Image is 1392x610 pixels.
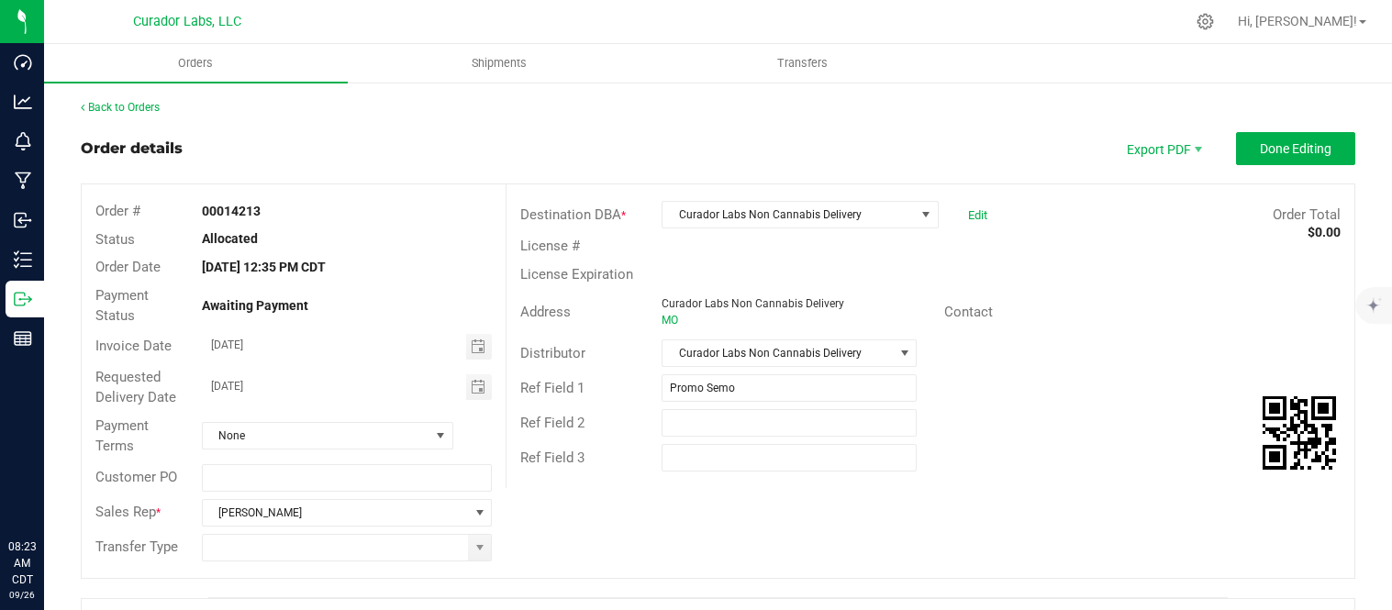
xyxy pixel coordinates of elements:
inline-svg: Analytics [14,93,32,111]
span: Status [95,231,135,248]
inline-svg: Dashboard [14,53,32,72]
inline-svg: Monitoring [14,132,32,150]
inline-svg: Manufacturing [14,172,32,190]
span: Requested Delivery Date [95,369,176,406]
p: 09/26 [8,588,36,602]
span: Curador Labs, LLC [133,14,241,29]
span: Curador Labs Non Cannabis Delivery [662,297,844,310]
span: Invoice Date [95,338,172,354]
span: Shipments [447,55,551,72]
span: Order Date [95,259,161,275]
span: MO [662,314,678,327]
span: Payment Terms [95,417,149,455]
strong: Awaiting Payment [202,298,308,313]
span: Address [520,304,571,320]
p: 08:23 AM CDT [8,538,36,588]
qrcode: 00014213 [1263,396,1336,470]
inline-svg: Reports [14,329,32,348]
span: License # [520,238,580,254]
span: Payment Status [95,287,149,325]
span: Contact [944,304,993,320]
span: None [203,423,429,449]
inline-svg: Outbound [14,290,32,308]
strong: Allocated [202,231,258,246]
a: Transfers [651,44,954,83]
span: [PERSON_NAME] [203,500,469,526]
li: Export PDF [1108,132,1218,165]
span: Orders [153,55,238,72]
span: Order # [95,203,140,219]
span: Distributor [520,345,585,361]
div: Order details [81,138,183,160]
a: Orders [44,44,348,83]
img: Scan me! [1263,396,1336,470]
inline-svg: Inventory [14,250,32,269]
span: License Expiration [520,266,633,283]
iframe: Resource center unread badge [54,460,76,482]
span: Destination DBA [520,206,621,223]
button: Done Editing [1236,132,1355,165]
span: Ref Field 1 [520,380,585,396]
inline-svg: Inbound [14,211,32,229]
iframe: Resource center [18,463,73,518]
span: Toggle calendar [466,374,493,400]
span: Done Editing [1260,141,1331,156]
span: Customer PO [95,469,177,485]
span: Ref Field 2 [520,415,585,431]
a: Back to Orders [81,101,160,114]
a: Shipments [348,44,651,83]
span: Toggle calendar [466,334,493,360]
span: Sales Rep [95,504,156,520]
span: Curador Labs Non Cannabis Delivery [663,340,893,366]
span: Transfers [752,55,852,72]
span: Order Total [1273,206,1341,223]
a: Edit [968,208,987,222]
strong: $0.00 [1308,225,1341,239]
strong: [DATE] 12:35 PM CDT [202,260,326,274]
span: Hi, [PERSON_NAME]! [1238,14,1357,28]
div: Manage settings [1194,13,1217,30]
strong: 00014213 [202,204,261,218]
span: Transfer Type [95,538,178,555]
span: Curador Labs Non Cannabis Delivery [663,202,915,227]
span: Ref Field 3 [520,449,585,466]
